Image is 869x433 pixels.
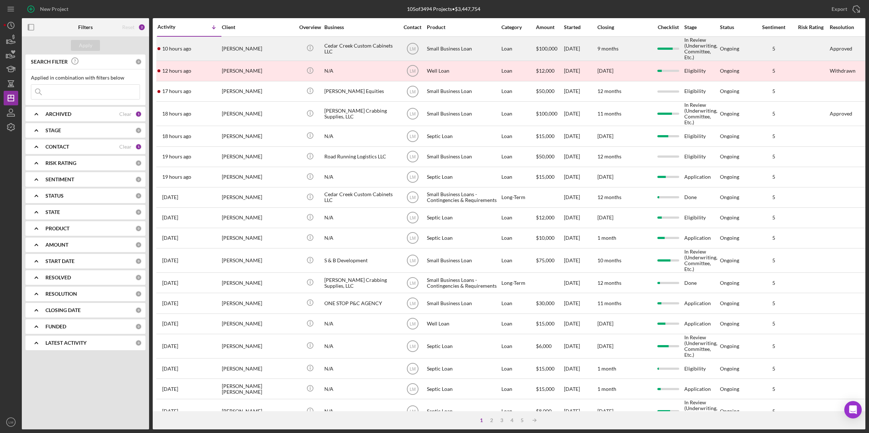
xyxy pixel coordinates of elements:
[4,415,18,429] button: LM
[324,294,397,313] div: ONE STOP P&C AGENCY
[720,215,739,220] div: Ongoing
[684,208,719,227] div: Eligibility
[324,188,397,207] div: Cedar Creek Custom Cabinets LLC
[564,24,597,30] div: Started
[756,300,792,306] div: 5
[501,61,535,81] div: Loan
[135,127,142,134] div: 0
[222,208,295,227] div: [PERSON_NAME]
[135,160,142,166] div: 0
[830,68,856,74] div: Withdrawn
[501,400,535,423] div: Loan
[501,335,535,358] div: Loan
[597,257,621,263] time: 10 months
[135,242,142,248] div: 0
[756,68,792,74] div: 5
[597,68,613,74] time: [DATE]
[684,126,719,146] div: Eligibility
[597,300,621,306] time: 11 months
[536,335,563,358] div: $6,000
[684,335,719,358] div: In Review (Underwriting, Committee, Etc.)
[162,111,191,117] time: 2025-09-03 19:27
[501,294,535,313] div: Loan
[720,235,739,241] div: Ongoing
[597,194,621,200] time: 12 months
[427,82,500,101] div: Small Business Loan
[122,24,135,30] div: Reset
[222,249,295,272] div: [PERSON_NAME]
[222,37,295,60] div: [PERSON_NAME]
[45,209,60,215] b: STATE
[409,89,416,94] text: LM
[135,307,142,313] div: 0
[684,294,719,313] div: Application
[756,88,792,94] div: 5
[162,235,178,241] time: 2025-09-02 21:09
[536,314,563,333] div: $15,000
[427,126,500,146] div: Septic Loan
[45,193,64,199] b: STATUS
[22,2,76,16] button: New Project
[324,359,397,378] div: N/A
[45,258,75,264] b: START DATE
[324,24,397,30] div: Business
[45,242,68,248] b: AMOUNT
[324,208,397,227] div: N/A
[222,61,295,81] div: [PERSON_NAME]
[135,258,142,264] div: 0
[844,401,862,418] div: Open Intercom Messenger
[684,102,719,125] div: In Review (Underwriting, Committee, Etc.)
[162,386,178,392] time: 2025-08-20 16:26
[720,68,739,74] div: Ongoing
[486,417,497,423] div: 2
[31,75,140,81] div: Applied in combination with filters below
[324,147,397,166] div: Road Running Logistics LLC
[501,379,535,398] div: Loan
[162,46,191,52] time: 2025-09-04 03:06
[409,134,416,139] text: LM
[135,209,142,215] div: 0
[756,174,792,180] div: 5
[720,88,739,94] div: Ongoing
[756,133,792,139] div: 5
[536,147,563,166] div: $50,000
[501,249,535,272] div: Loan
[427,379,500,398] div: Septic Loan
[162,300,178,306] time: 2025-08-29 16:46
[720,111,739,117] div: Ongoing
[720,46,739,52] div: Ongoing
[597,365,616,372] time: 1 month
[756,111,792,117] div: 5
[427,359,500,378] div: Septic Loan
[222,147,295,166] div: [PERSON_NAME]
[427,294,500,313] div: Small Business Loan
[597,235,616,241] time: 1 month
[162,280,178,286] time: 2025-09-02 14:28
[162,133,191,139] time: 2025-09-03 18:44
[720,174,739,180] div: Ongoing
[45,307,81,313] b: CLOSING DATE
[756,215,792,220] div: 5
[45,111,71,117] b: ARCHIVED
[536,359,563,378] div: $15,000
[162,154,191,159] time: 2025-09-03 18:12
[597,408,613,414] time: [DATE]
[324,167,397,187] div: N/A
[564,126,597,146] div: [DATE]
[222,167,295,187] div: [PERSON_NAME]
[427,188,500,207] div: Small Business Loans - Contingencies & Requirements
[756,235,792,241] div: 5
[409,409,416,414] text: LM
[427,147,500,166] div: Small Business Loan
[564,228,597,248] div: [DATE]
[830,46,852,52] div: Approved
[45,144,69,150] b: CONTACT
[536,208,563,227] div: $12,000
[756,408,792,414] div: 5
[135,340,142,346] div: 0
[135,143,142,150] div: 1
[564,37,597,60] div: [DATE]
[501,24,535,30] div: Category
[222,359,295,378] div: [PERSON_NAME]
[564,249,597,272] div: [DATE]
